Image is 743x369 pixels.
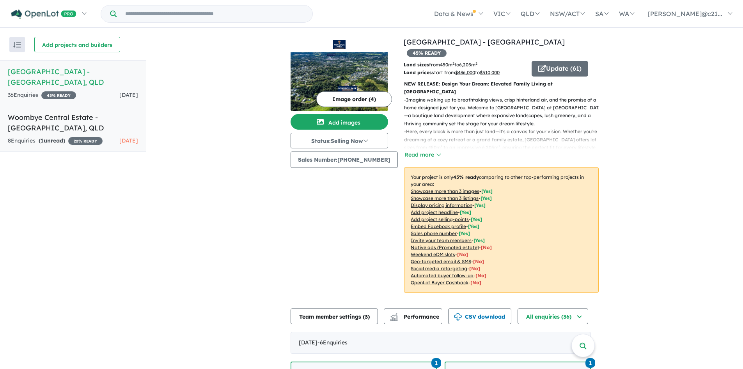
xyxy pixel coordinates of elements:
[481,244,492,250] span: [No]
[474,202,486,208] span: [ Yes ]
[453,174,479,180] b: 45 % ready
[460,209,471,215] span: [ Yes ]
[481,195,492,201] span: [ Yes ]
[404,61,526,69] p: from
[411,216,469,222] u: Add project selling-points
[411,209,458,215] u: Add project headline
[291,133,388,148] button: Status:Selling Now
[404,96,605,128] p: - Imagine waking up to breathtaking views, crisp hinterland air, and the promise of a home design...
[291,114,388,130] button: Add images
[404,70,432,75] b: Land prices
[11,9,76,19] img: Openlot PRO Logo White
[119,137,138,144] span: [DATE]
[454,313,462,321] img: download icon
[68,137,103,145] span: 20 % READY
[13,42,21,48] img: sort.svg
[365,313,368,320] span: 3
[473,237,485,243] span: [ Yes ]
[411,202,472,208] u: Display pricing information
[448,308,511,324] button: CSV download
[480,70,500,75] u: $ 510,000
[291,52,388,111] img: Windsor Park Estate - Burnside
[532,61,588,77] button: Update (61)
[390,316,398,321] img: bar-chart.svg
[475,273,486,278] span: [No]
[8,136,103,146] div: 8 Enquir ies
[475,70,500,75] span: to
[384,308,442,324] button: Performance
[585,357,595,368] a: 1
[8,66,138,87] h5: [GEOGRAPHIC_DATA] - [GEOGRAPHIC_DATA] , QLD
[34,37,120,52] button: Add projects and builders
[404,128,605,168] p: - Here, every block is more than just land—it's a canvas for your vision. Whether you're dreaming...
[8,91,76,100] div: 36 Enquir ies
[459,230,470,236] span: [ Yes ]
[41,91,76,99] span: 45 % READY
[119,91,138,98] span: [DATE]
[468,223,479,229] span: [ Yes ]
[411,251,455,257] u: Weekend eDM slots
[440,62,454,68] u: 450 m
[411,188,479,194] u: Showcase more than 3 images
[457,251,468,257] span: [No]
[291,308,378,324] button: Team member settings (3)
[471,216,482,222] span: [ Yes ]
[431,358,441,368] span: 1
[404,37,565,46] a: [GEOGRAPHIC_DATA] - [GEOGRAPHIC_DATA]
[585,358,595,368] span: 1
[469,266,480,271] span: [No]
[411,223,466,229] u: Embed Facebook profile
[470,280,481,285] span: [No]
[404,69,526,77] p: start from
[291,37,388,111] a: Windsor Park Estate - Burnside LogoWindsor Park Estate - Burnside
[390,313,397,317] img: line-chart.svg
[518,308,588,324] button: All enquiries (36)
[411,244,479,250] u: Native ads (Promoted estate)
[648,10,722,18] span: [PERSON_NAME]@c21...
[454,62,477,68] span: to
[411,280,468,285] u: OpenLot Buyer Cashback
[411,230,457,236] u: Sales phone number
[411,195,479,201] u: Showcase more than 3 listings
[317,339,348,346] span: - 6 Enquir ies
[473,258,484,264] span: [No]
[431,357,441,368] a: 1
[459,62,477,68] u: 6,205 m
[291,152,398,168] button: Sales Number:[PHONE_NUMBER]
[452,61,454,66] sup: 2
[39,137,65,144] strong: ( unread)
[404,150,441,159] button: Read more
[404,167,599,293] p: Your project is only comparing to other top-performing projects in your area: - - - - - - - - - -...
[316,91,392,107] button: Image order (4)
[407,49,447,57] span: 45 % READY
[118,5,311,22] input: Try estate name, suburb, builder or developer
[391,313,439,320] span: Performance
[455,70,475,75] u: $ 436,000
[294,40,385,49] img: Windsor Park Estate - Burnside Logo
[8,112,138,133] h5: Woombye Central Estate - [GEOGRAPHIC_DATA] , QLD
[291,332,591,354] div: [DATE]
[411,258,471,264] u: Geo-targeted email & SMS
[404,62,429,68] b: Land sizes
[404,80,599,96] p: NEW RELEASE: Design Your Dream: Elevated Family Living at [GEOGRAPHIC_DATA]
[475,61,477,66] sup: 2
[481,188,493,194] span: [ Yes ]
[411,237,472,243] u: Invite your team members
[41,137,44,144] span: 1
[411,273,473,278] u: Automated buyer follow-up
[411,266,467,271] u: Social media retargeting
